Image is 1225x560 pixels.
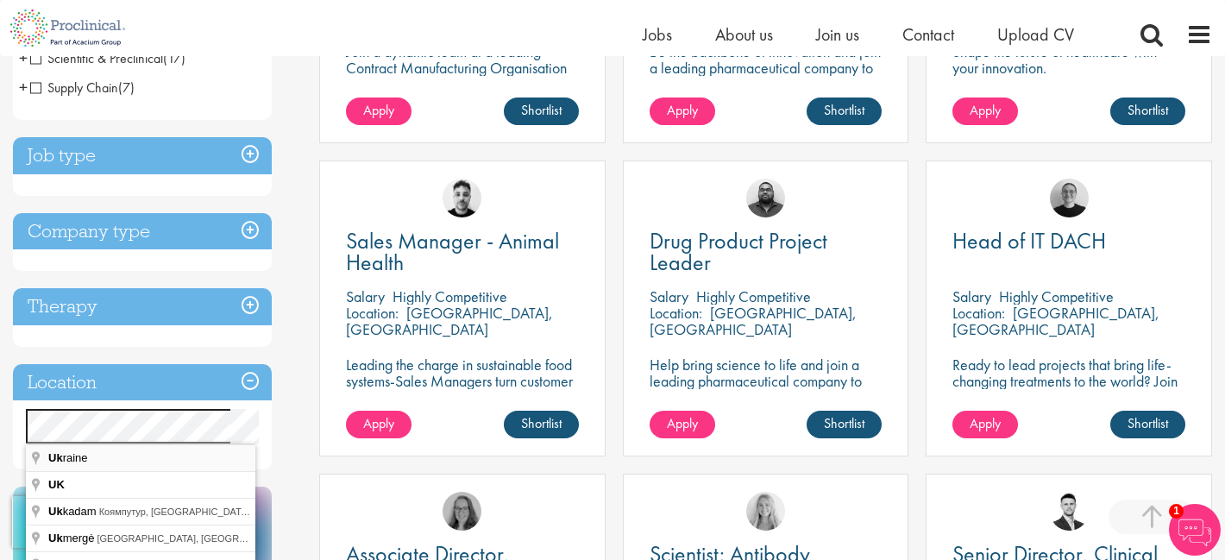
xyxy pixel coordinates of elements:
a: Head of IT DACH [952,230,1185,252]
span: Sales Manager - Animal Health [346,226,559,277]
img: Joshua Godden [1050,492,1089,531]
span: Location: [952,303,1005,323]
a: Shortlist [807,98,882,125]
a: Shortlist [504,411,579,438]
a: Apply [952,411,1018,438]
span: Apply [667,414,698,432]
h3: Job type [13,137,272,174]
span: kadam [48,505,99,518]
a: Shortlist [807,411,882,438]
span: Apply [970,101,1001,119]
span: Коямпутур, [GEOGRAPHIC_DATA], [GEOGRAPHIC_DATA] [99,507,354,517]
span: Head of IT DACH [952,226,1106,255]
h3: Therapy [13,288,272,325]
a: Shortlist [504,98,579,125]
a: Shortlist [1110,98,1185,125]
span: Apply [970,414,1001,432]
span: Uk [48,451,63,464]
a: Apply [346,411,411,438]
p: Help bring science to life and join a leading pharmaceutical company to play a key role in delive... [650,356,883,438]
a: Apply [650,411,715,438]
span: Salary [952,286,991,306]
span: UK [48,478,65,491]
span: + [19,74,28,100]
img: Shannon Briggs [746,492,785,531]
p: Highly Competitive [393,286,507,306]
span: Scientific & Preclinical [30,49,163,67]
span: Drug Product Project Leader [650,226,827,277]
span: raine [48,451,91,464]
h3: Location [13,364,272,401]
span: mergė [48,532,97,544]
p: Shape the future of healthcare with your innovation. [952,43,1185,76]
span: Apply [667,101,698,119]
span: + [19,45,28,71]
p: [GEOGRAPHIC_DATA], [GEOGRAPHIC_DATA] [650,303,857,339]
a: Contact [902,23,954,46]
img: Ingrid Aymes [443,492,481,531]
a: Jobs [643,23,672,46]
a: Apply [952,98,1018,125]
p: Leading the charge in sustainable food systems-Sales Managers turn customer success into global p... [346,356,579,406]
span: (17) [163,49,185,67]
p: Highly Competitive [696,286,811,306]
p: [GEOGRAPHIC_DATA], [GEOGRAPHIC_DATA] [952,303,1159,339]
span: Salary [650,286,688,306]
span: Apply [363,414,394,432]
a: About us [715,23,773,46]
img: Chatbot [1169,504,1221,556]
span: Location: [346,303,399,323]
a: Drug Product Project Leader [650,230,883,274]
span: 1 [1169,504,1184,519]
a: Apply [650,98,715,125]
span: (7) [118,79,135,97]
a: Sales Manager - Animal Health [346,230,579,274]
a: Shortlist [1110,411,1185,438]
img: Ashley Bennett [746,179,785,217]
a: Apply [346,98,411,125]
span: Supply Chain [30,79,135,97]
p: Ready to lead projects that bring life-changing treatments to the world? Join our client at the f... [952,356,1185,438]
iframe: reCAPTCHA [12,496,233,548]
img: Dean Fisher [443,179,481,217]
span: Uk [48,505,63,518]
span: [GEOGRAPHIC_DATA], [GEOGRAPHIC_DATA] [97,533,299,544]
span: Scientific & Preclinical [30,49,185,67]
p: [GEOGRAPHIC_DATA], [GEOGRAPHIC_DATA] [346,303,553,339]
h3: Company type [13,213,272,250]
span: Salary [346,286,385,306]
img: Emma Pretorious [1050,179,1089,217]
a: Upload CV [997,23,1074,46]
span: Uk [48,532,63,544]
span: Supply Chain [30,79,118,97]
a: Join us [816,23,859,46]
span: Apply [363,101,394,119]
p: Highly Competitive [999,286,1114,306]
span: Location: [650,303,702,323]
